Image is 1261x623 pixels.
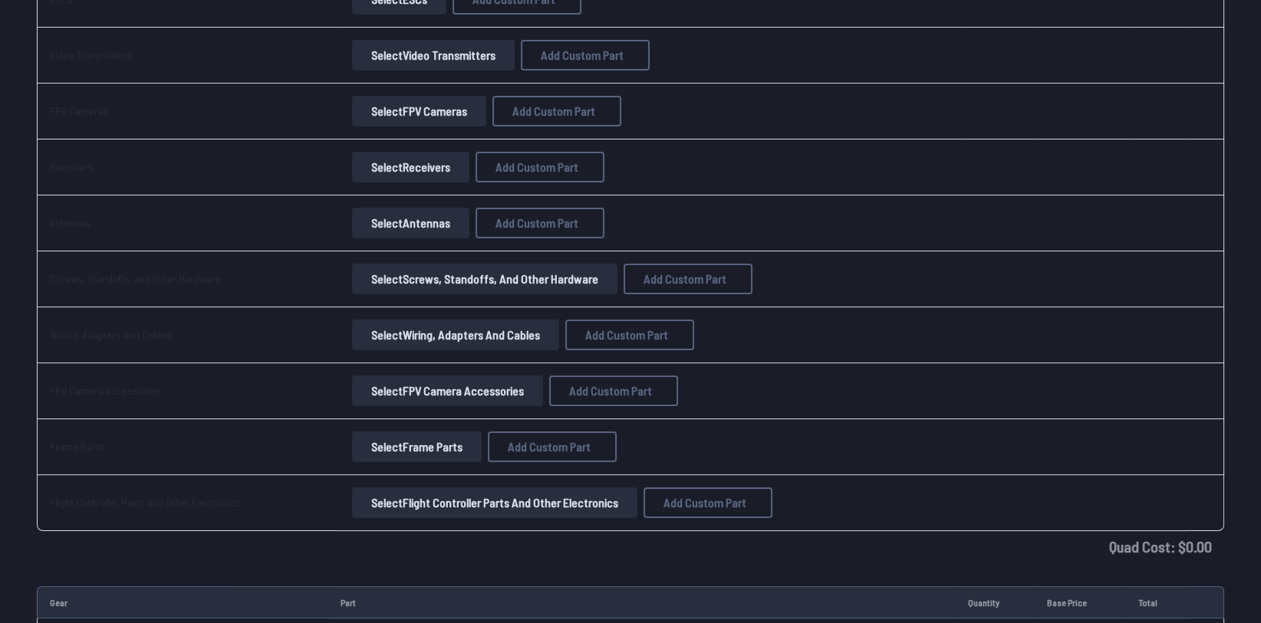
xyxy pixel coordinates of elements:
span: Add Custom Part [541,49,624,61]
a: SelectFrame Parts [349,431,485,462]
a: SelectAntennas [349,208,472,238]
button: SelectVideo Transmitters [352,40,515,70]
td: Quantity [956,586,1035,618]
a: Screws, Standoffs, and Other Hardware [50,272,221,285]
span: Add Custom Part [508,441,591,453]
a: Receivers [50,160,94,173]
button: SelectFlight Controller Parts and Other Electronics [352,487,637,518]
button: SelectWiring, Adapters and Cables [352,320,559,350]
a: SelectScrews, Standoffs, and Other Hardware [349,264,621,294]
button: Add Custom Part [521,40,650,70]
td: Total [1126,586,1188,618]
span: Add Custom Part [569,385,652,397]
a: SelectReceivers [349,152,472,182]
a: Video Transmitters [50,48,132,61]
button: SelectFrame Parts [352,431,482,462]
a: SelectFlight Controller Parts and Other Electronics [349,487,640,518]
button: Add Custom Part [476,208,604,238]
button: Add Custom Part [565,320,694,350]
button: SelectFPV Cameras [352,96,486,126]
button: Add Custom Part [488,431,617,462]
button: Add Custom Part [644,487,772,518]
td: Quad Cost: $ 0.00 [37,531,1224,562]
td: Gear [37,586,328,618]
button: SelectScrews, Standoffs, and Other Hardware [352,264,617,294]
button: Add Custom Part [549,375,678,406]
span: Add Custom Part [496,161,578,173]
button: SelectAntennas [352,208,469,238]
a: Wiring, Adapters and Cables [50,328,172,341]
a: FPV Cameras [50,104,109,117]
a: Antennas [50,216,91,229]
td: Base Price [1035,586,1126,618]
a: Flight Controller Parts and Other Electronics [50,496,241,509]
a: SelectVideo Transmitters [349,40,518,70]
a: FPV Camera Accessories [50,384,160,397]
button: SelectFPV Camera Accessories [352,375,543,406]
button: SelectReceivers [352,152,469,182]
button: Add Custom Part [476,152,604,182]
a: Frame Parts [50,440,104,453]
td: Part [328,586,955,618]
a: SelectFPV Camera Accessories [349,375,546,406]
span: Add Custom Part [585,329,668,341]
a: SelectWiring, Adapters and Cables [349,320,562,350]
a: SelectFPV Cameras [349,96,489,126]
span: Add Custom Part [644,273,726,285]
span: Add Custom Part [496,217,578,229]
button: Add Custom Part [492,96,621,126]
span: Add Custom Part [663,497,746,509]
span: Add Custom Part [512,105,595,117]
button: Add Custom Part [624,264,752,294]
